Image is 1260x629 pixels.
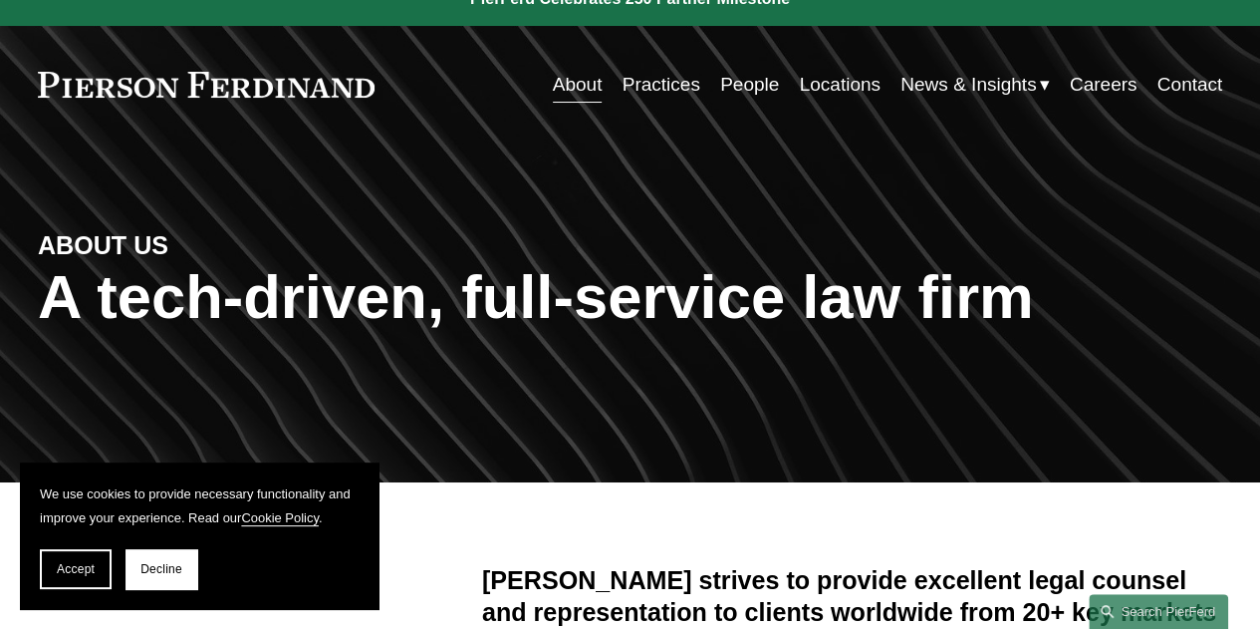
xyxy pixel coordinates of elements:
button: Decline [126,549,197,589]
a: Careers [1070,66,1137,104]
a: Locations [799,66,880,104]
a: Cookie Policy [241,510,319,525]
span: Accept [57,562,95,576]
section: Cookie banner [20,463,378,609]
button: Accept [40,549,112,589]
span: News & Insights [900,68,1036,102]
a: Contact [1157,66,1223,104]
p: We use cookies to provide necessary functionality and improve your experience. Read our . [40,482,359,529]
span: Decline [140,562,182,576]
a: Search this site [1089,594,1228,629]
a: People [720,66,779,104]
h1: A tech-driven, full-service law firm [38,262,1222,332]
strong: ABOUT US [38,231,168,259]
a: About [553,66,603,104]
a: folder dropdown [900,66,1049,104]
a: Practices [623,66,700,104]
